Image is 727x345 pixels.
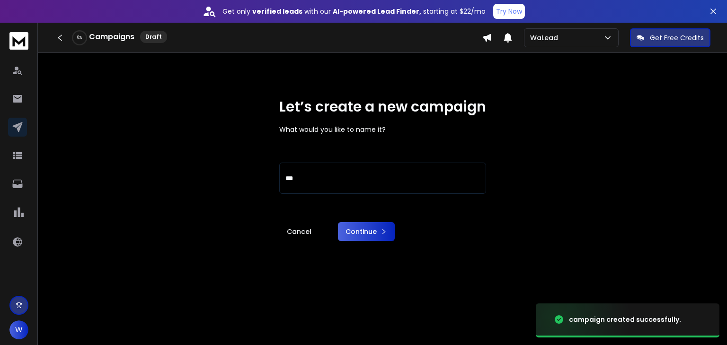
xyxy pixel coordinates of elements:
h1: Campaigns [89,31,134,43]
img: logo [9,32,28,50]
button: Try Now [493,4,525,19]
p: Get only with our starting at $22/mo [222,7,486,16]
p: WaLead [530,33,562,43]
div: Draft [140,31,167,43]
h1: Let’s create a new campaign [279,98,486,115]
button: Get Free Credits [630,28,710,47]
button: W [9,320,28,339]
div: campaign created successfully. [569,315,681,324]
p: Get Free Credits [650,33,704,43]
button: Continue [338,222,395,241]
a: Cancel [279,222,319,241]
strong: AI-powered Lead Finder, [333,7,421,16]
strong: verified leads [252,7,302,16]
p: Try Now [496,7,522,16]
p: What would you like to name it? [279,125,486,134]
p: 0 % [77,35,82,41]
